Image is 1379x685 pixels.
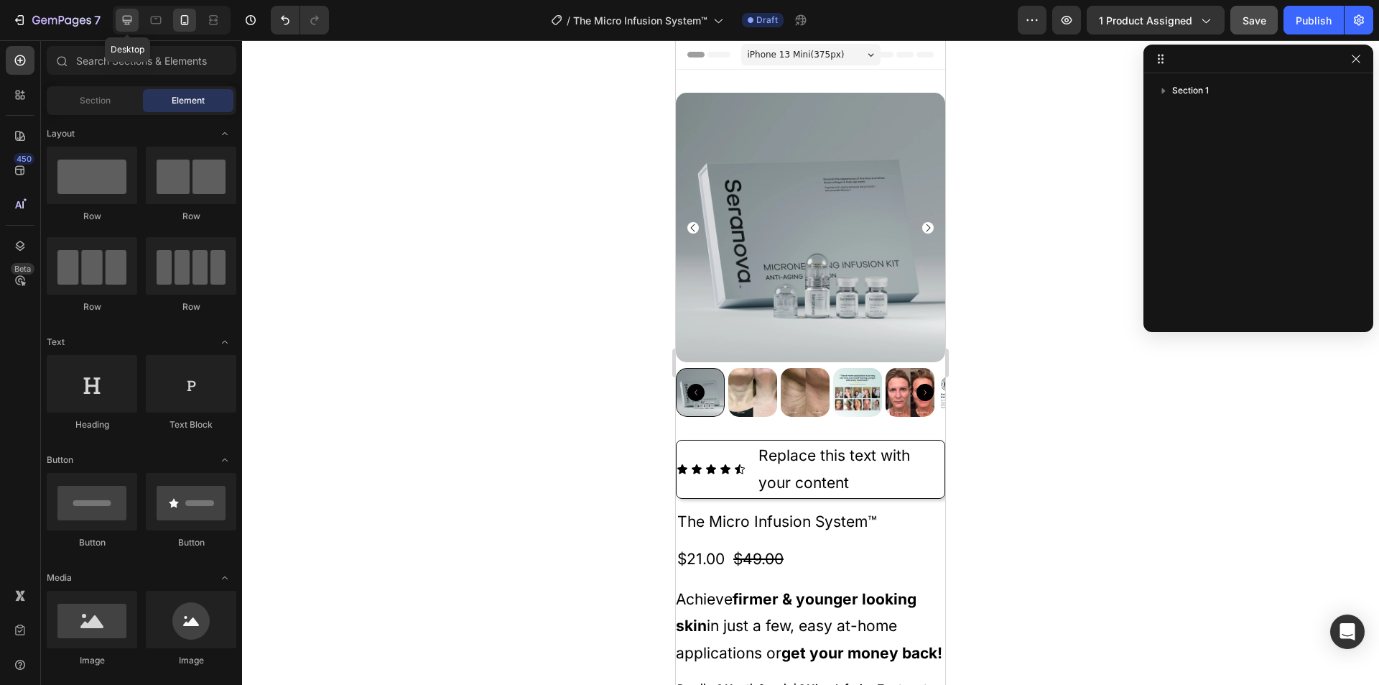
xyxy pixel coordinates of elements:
[146,654,236,667] div: Image
[1172,83,1209,98] span: Section 1
[47,571,72,584] span: Media
[47,536,137,549] div: Button
[1283,6,1344,35] button: Publish
[172,94,205,107] span: Element
[213,449,236,472] span: Toggle open
[47,454,73,466] span: Button
[146,418,236,431] div: Text Block
[1296,13,1332,28] div: Publish
[1230,6,1278,35] button: Save
[47,127,75,140] span: Layout
[94,12,101,29] p: 7
[6,6,107,35] button: 7
[1087,6,1225,35] button: 1 product assigned
[14,153,34,165] div: 450
[676,40,945,685] iframe: To enrich screen reader interactions, please activate Accessibility in Grammarly extension settings
[271,6,329,35] div: Undo/Redo
[213,331,236,354] span: Toggle open
[11,263,34,275] div: Beta
[1243,14,1266,27] span: Save
[80,94,111,107] span: Section
[146,300,236,313] div: Row
[573,13,707,28] span: The Micro Infusion System™
[47,46,236,75] input: Search Sections & Elements
[567,13,570,28] span: /
[756,14,778,27] span: Draft
[146,210,236,223] div: Row
[213,566,236,589] span: Toggle open
[47,654,137,667] div: Image
[47,300,137,313] div: Row
[47,336,65,349] span: Text
[47,210,137,223] div: Row
[213,122,236,145] span: Toggle open
[1330,615,1365,649] div: Open Intercom Messenger
[146,536,236,549] div: Button
[47,418,137,431] div: Heading
[1099,13,1192,28] span: 1 product assigned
